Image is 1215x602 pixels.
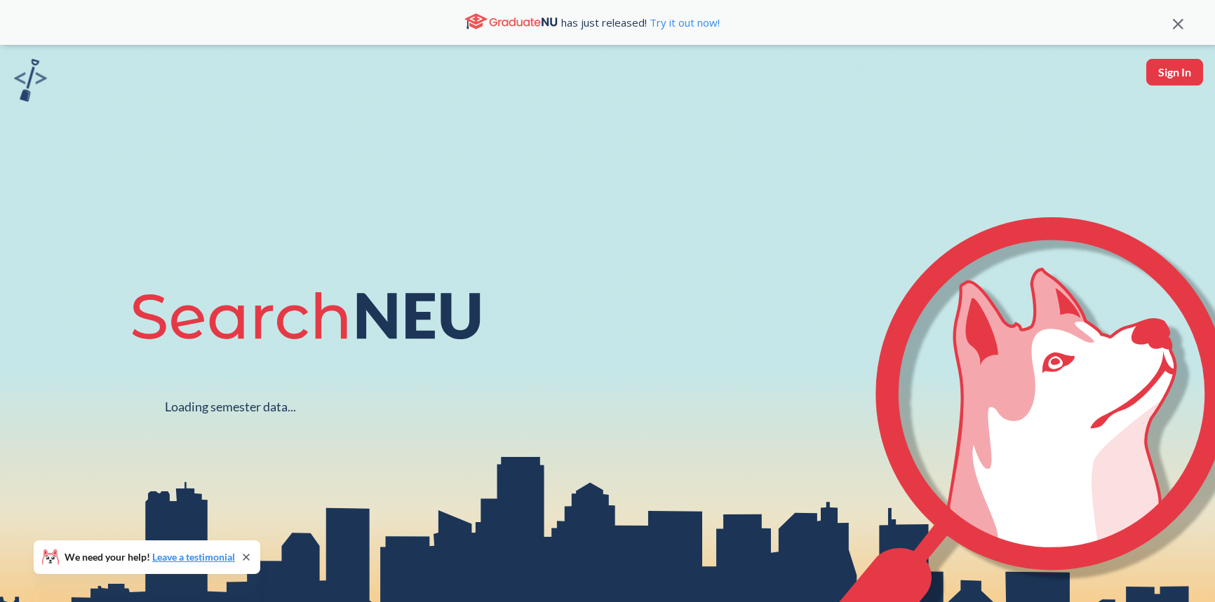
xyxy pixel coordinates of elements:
a: sandbox logo [14,59,47,106]
span: has just released! [561,15,720,30]
a: Leave a testimonial [152,551,235,563]
img: sandbox logo [14,59,47,102]
button: Sign In [1146,59,1203,85]
div: Loading semester data... [165,399,296,415]
span: We need your help! [65,552,235,562]
a: Try it out now! [647,15,720,29]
